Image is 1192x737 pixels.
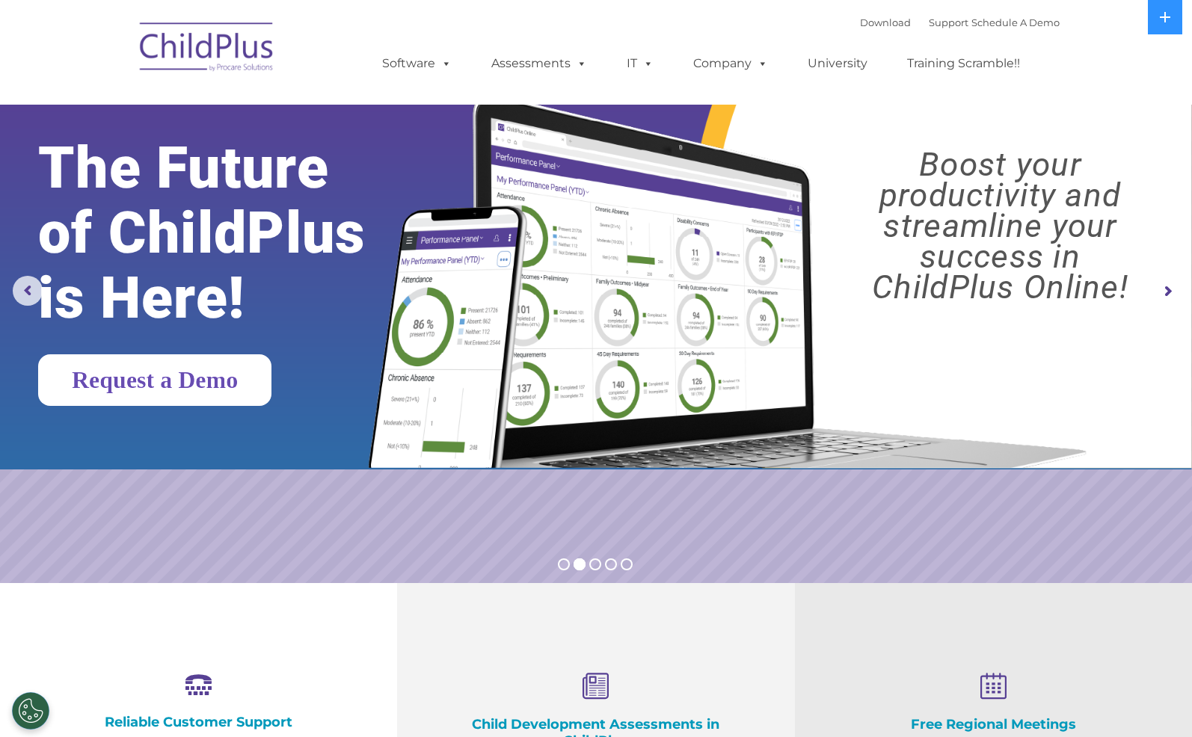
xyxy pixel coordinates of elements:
[12,692,49,730] button: Cookies Settings
[367,49,467,78] a: Software
[612,49,669,78] a: IT
[208,160,271,171] span: Phone number
[823,149,1177,303] rs-layer: Boost your productivity and streamline your success in ChildPlus Online!
[678,49,783,78] a: Company
[38,354,271,406] a: Request a Demo
[860,16,911,28] a: Download
[793,49,882,78] a: University
[860,16,1060,28] font: |
[75,714,322,730] h4: Reliable Customer Support
[929,16,968,28] a: Support
[476,49,602,78] a: Assessments
[38,136,419,331] rs-layer: The Future of ChildPlus is Here!
[132,12,282,87] img: ChildPlus by Procare Solutions
[971,16,1060,28] a: Schedule A Demo
[892,49,1035,78] a: Training Scramble!!
[870,716,1117,733] h4: Free Regional Meetings
[208,99,254,110] span: Last name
